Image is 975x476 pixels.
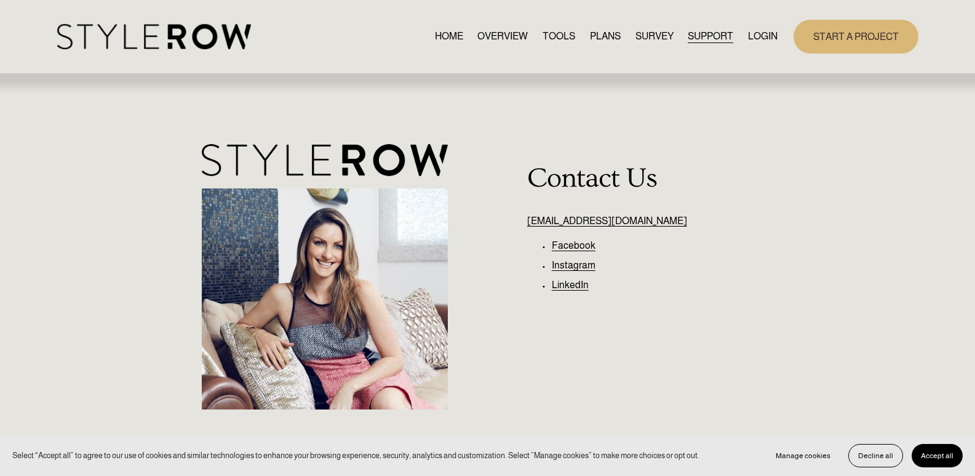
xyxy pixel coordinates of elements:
span: Decline all [858,451,893,460]
a: HOME [435,28,463,45]
a: Facebook [552,240,595,251]
a: Instagram [552,260,595,270]
a: START A PROJECT [794,20,918,54]
img: StyleRow [57,24,251,49]
a: folder dropdown [688,28,733,45]
button: Decline all [848,444,903,467]
a: SURVEY [635,28,674,45]
button: Manage cookies [766,444,840,467]
span: Manage cookies [776,451,830,460]
h2: Contact Us [527,163,918,194]
a: LinkedIn [552,280,589,290]
span: Accept all [921,451,953,460]
a: LOGIN [748,28,778,45]
a: PLANS [590,28,621,45]
a: TOOLS [543,28,575,45]
a: [EMAIL_ADDRESS][DOMAIN_NAME] [527,216,687,226]
button: Accept all [912,444,963,467]
p: Select “Accept all” to agree to our use of cookies and similar technologies to enhance your brows... [12,450,699,461]
span: SUPPORT [688,29,733,44]
a: OVERVIEW [477,28,528,45]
